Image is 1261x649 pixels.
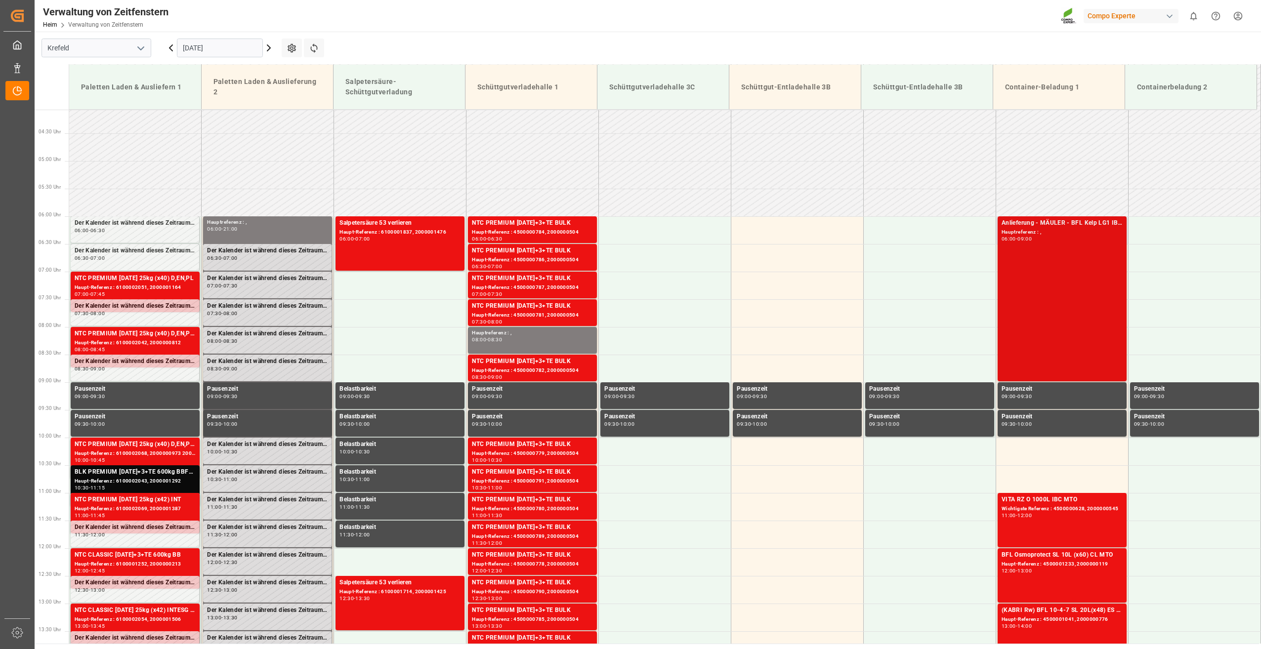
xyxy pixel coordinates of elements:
[90,256,105,260] div: 07:00
[472,264,486,269] div: 06:30
[177,39,263,57] input: TT-MM-JJJJ
[355,422,370,426] div: 10:00
[89,458,90,462] div: -
[207,495,328,505] div: Der Kalender ist während dieses Zeitraums gesperrt.
[339,412,461,422] div: Belastbarkeit
[207,366,221,371] div: 08:30
[486,513,488,518] div: -
[604,412,725,422] div: Pausenzeit
[223,532,238,537] div: 12:00
[223,560,238,565] div: 12:30
[1016,568,1017,573] div: -
[486,541,488,545] div: -
[207,560,221,565] div: 12:00
[90,394,105,399] div: 09:30
[619,422,620,426] div: -
[39,571,61,577] span: 12:30 Uhr
[472,311,593,320] div: Haupt-Referenz : 4500000781, 2000000504
[39,516,61,522] span: 11:30 Uhr
[221,477,223,482] div: -
[223,284,238,288] div: 07:30
[1002,218,1123,228] div: Anlieferung - MÄULER - BFL Kelp LG1 IBC 1000L (KRE) (Algenextrakt)
[75,568,89,573] div: 12:00
[75,422,89,426] div: 09:30
[1134,384,1255,394] div: Pausenzeit
[472,440,593,449] div: NTC PREMIUM [DATE]+3+TE BULK
[223,227,238,231] div: 21:00
[1150,394,1164,399] div: 09:30
[488,541,502,545] div: 12:00
[221,284,223,288] div: -
[75,449,196,458] div: Haupt-Referenz : 6100002068, 2000000973 2000000960; 2000000973
[221,227,223,231] div: -
[221,449,223,454] div: -
[39,295,61,300] span: 07:30 Uhr
[472,357,593,366] div: NTC PREMIUM [DATE]+3+TE BULK
[339,440,461,449] div: Belastbarkeit
[355,449,370,454] div: 10:30
[75,256,89,260] div: 06:30
[869,394,883,399] div: 09:00
[488,568,502,573] div: 12:30
[1061,7,1077,25] img: Screenshot%202023-09-29%20at%2010.02.21.png_1712312052.png
[339,505,354,509] div: 11:00
[620,394,634,399] div: 09:30
[39,406,61,411] span: 09:30 Uhr
[39,240,61,245] span: 06:30 Uhr
[1133,78,1249,96] div: Containerbeladung 2
[39,433,61,439] span: 10:00 Uhr
[1002,394,1016,399] div: 09:00
[604,422,619,426] div: 09:30
[207,394,221,399] div: 09:00
[207,588,221,592] div: 12:30
[39,378,61,383] span: 09:00 Uhr
[207,467,328,477] div: Der Kalender ist während dieses Zeitraums gesperrt.
[1002,560,1123,568] div: Haupt-Referenz : 4500001233, 2000000119
[472,550,593,560] div: NTC PREMIUM [DATE]+3+TE BULK
[488,422,502,426] div: 10:00
[43,21,57,28] a: Heim
[354,532,355,537] div: -
[486,375,488,379] div: -
[1017,513,1032,518] div: 12:00
[75,284,196,292] div: Haupt-Referenz : 6100002051, 2000001164
[1002,237,1016,241] div: 06:00
[75,477,196,486] div: Haupt-Referenz : 6100002043, 2000001292
[1134,412,1255,422] div: Pausenzeit
[223,339,238,343] div: 08:30
[354,477,355,482] div: -
[223,366,238,371] div: 09:00
[486,486,488,490] div: -
[472,366,593,375] div: Haupt-Referenz : 4500000782, 2000000504
[133,41,148,56] button: Menü öffnen
[488,337,502,342] div: 08:30
[1150,422,1164,426] div: 10:00
[1182,5,1205,27] button: 0 neue Benachrichtigungen anzeigen
[75,412,196,422] div: Pausenzeit
[39,461,61,466] span: 10:30 Uhr
[90,311,105,316] div: 08:00
[75,357,195,366] div: Der Kalender ist während dieses Zeitraums gesperrt.
[75,467,196,477] div: BLK PREMIUM [DATE]+3+TE 600kg BBFLO T PERM [DATE] 25kg (x40) INTBLK PREMIUM [DATE] 25kg(x40)D,EN,...
[751,394,753,399] div: -
[354,505,355,509] div: -
[488,292,502,296] div: 07:30
[89,366,90,371] div: -
[1002,513,1016,518] div: 11:00
[89,486,90,490] div: -
[207,311,221,316] div: 07:30
[207,301,328,311] div: Der Kalender ist während dieses Zeitraums gesperrt.
[488,237,502,241] div: 06:30
[39,350,61,356] span: 08:30 Uhr
[753,394,767,399] div: 09:30
[869,384,990,394] div: Pausenzeit
[604,384,725,394] div: Pausenzeit
[75,274,196,284] div: NTC PREMIUM [DATE] 25kg (x40) D,EN,PL
[75,228,89,233] div: 06:00
[210,73,325,101] div: Paletten Laden & Auslieferung 2
[472,320,486,324] div: 07:30
[207,339,221,343] div: 08:00
[90,513,105,518] div: 11:45
[1017,422,1032,426] div: 10:00
[89,311,90,316] div: -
